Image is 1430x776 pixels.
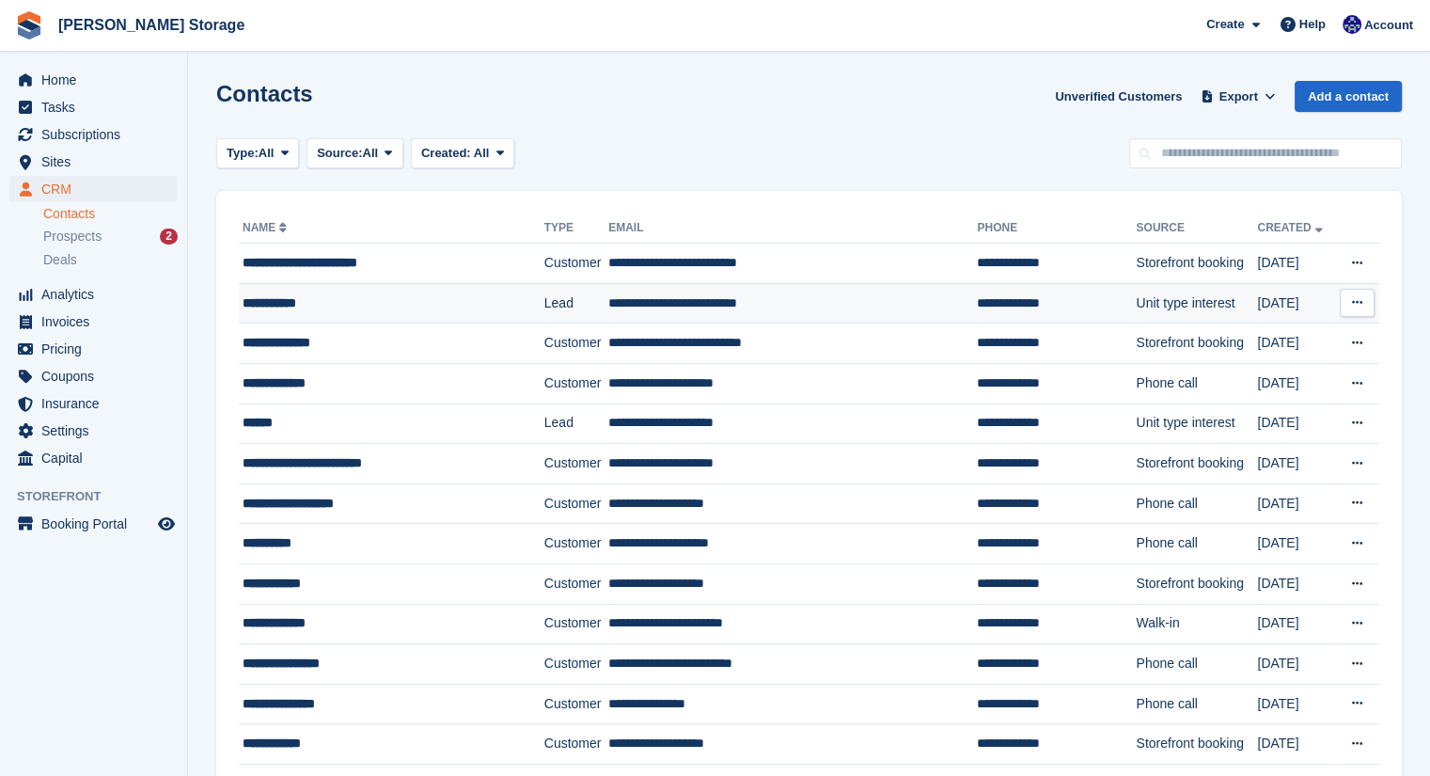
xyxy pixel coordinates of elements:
[15,11,43,40] img: stora-icon-8386f47178a22dfd0bd8f6a31ec36ba5ce8667c1dd55bd0f319d3a0aa187defe.svg
[1343,15,1361,34] img: Ross Watt
[41,418,154,444] span: Settings
[9,149,178,175] a: menu
[1257,524,1334,564] td: [DATE]
[544,563,608,604] td: Customer
[544,483,608,524] td: Customer
[544,244,608,284] td: Customer
[9,390,178,417] a: menu
[1257,644,1334,685] td: [DATE]
[41,309,154,335] span: Invoices
[544,214,608,244] th: Type
[155,513,178,535] a: Preview store
[216,81,313,106] h1: Contacts
[306,138,403,169] button: Source: All
[43,205,178,223] a: Contacts
[227,144,259,163] span: Type:
[1197,81,1280,112] button: Export
[1295,81,1402,112] a: Add a contact
[1257,244,1334,284] td: [DATE]
[1257,684,1334,724] td: [DATE]
[1257,221,1326,234] a: Created
[41,281,154,308] span: Analytics
[9,94,178,120] a: menu
[243,221,291,234] a: Name
[17,487,187,506] span: Storefront
[160,229,178,245] div: 2
[1136,214,1257,244] th: Source
[41,390,154,417] span: Insurance
[41,149,154,175] span: Sites
[41,121,154,148] span: Subscriptions
[544,524,608,564] td: Customer
[41,67,154,93] span: Home
[9,363,178,389] a: menu
[363,144,379,163] span: All
[1257,283,1334,324] td: [DATE]
[544,644,608,685] td: Customer
[1219,87,1258,106] span: Export
[1136,483,1257,524] td: Phone call
[1136,324,1257,364] td: Storefront booking
[9,511,178,537] a: menu
[1206,15,1244,34] span: Create
[544,404,608,444] td: Lead
[1257,724,1334,765] td: [DATE]
[1136,684,1257,724] td: Phone call
[41,176,154,202] span: CRM
[9,176,178,202] a: menu
[1364,16,1413,35] span: Account
[9,281,178,308] a: menu
[317,144,362,163] span: Source:
[1136,363,1257,404] td: Phone call
[544,444,608,484] td: Customer
[43,251,77,269] span: Deals
[544,724,608,765] td: Customer
[1257,483,1334,524] td: [DATE]
[1136,524,1257,564] td: Phone call
[216,138,299,169] button: Type: All
[411,138,514,169] button: Created: All
[9,67,178,93] a: menu
[43,228,102,245] span: Prospects
[43,227,178,246] a: Prospects 2
[1136,244,1257,284] td: Storefront booking
[1257,404,1334,444] td: [DATE]
[544,283,608,324] td: Lead
[421,146,471,160] span: Created:
[9,445,178,471] a: menu
[544,324,608,364] td: Customer
[1047,81,1189,112] a: Unverified Customers
[977,214,1136,244] th: Phone
[1257,444,1334,484] td: [DATE]
[51,9,252,40] a: [PERSON_NAME] Storage
[41,94,154,120] span: Tasks
[43,250,178,270] a: Deals
[1136,644,1257,685] td: Phone call
[9,309,178,335] a: menu
[41,511,154,537] span: Booking Portal
[41,363,154,389] span: Coupons
[1257,324,1334,364] td: [DATE]
[9,418,178,444] a: menu
[1136,724,1257,765] td: Storefront booking
[544,604,608,644] td: Customer
[544,684,608,724] td: Customer
[544,363,608,404] td: Customer
[474,146,490,160] span: All
[1136,563,1257,604] td: Storefront booking
[1257,363,1334,404] td: [DATE]
[608,214,977,244] th: Email
[1136,604,1257,644] td: Walk-in
[259,144,275,163] span: All
[9,121,178,148] a: menu
[1136,283,1257,324] td: Unit type interest
[1257,563,1334,604] td: [DATE]
[41,336,154,362] span: Pricing
[1299,15,1326,34] span: Help
[1257,604,1334,644] td: [DATE]
[1136,404,1257,444] td: Unit type interest
[41,445,154,471] span: Capital
[1136,444,1257,484] td: Storefront booking
[9,336,178,362] a: menu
